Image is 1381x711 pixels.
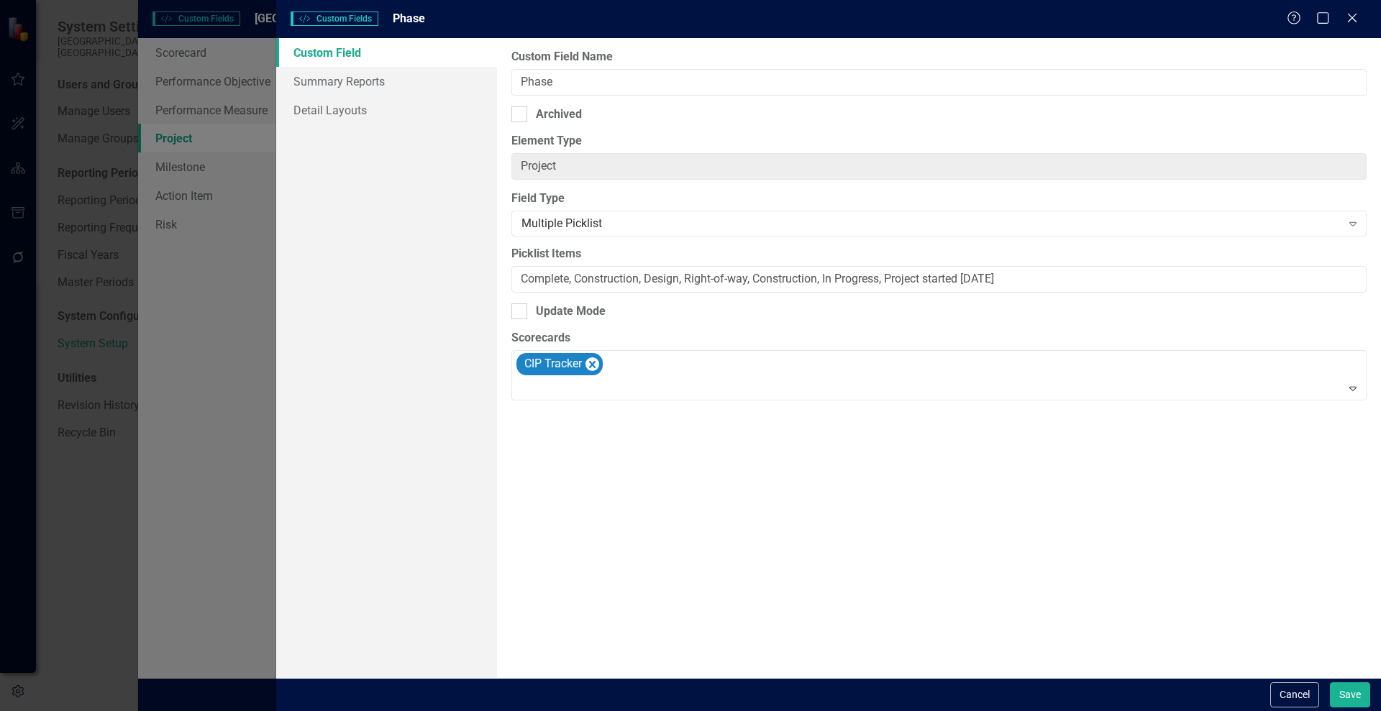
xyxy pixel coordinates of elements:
button: Save [1330,682,1370,707]
span: Phase [393,12,425,25]
div: CIP Tracker [520,354,584,375]
a: Detail Layouts [276,96,497,124]
label: Custom Field Name [511,49,1367,65]
label: Scorecards [511,330,1367,347]
span: Custom Fields [291,12,378,26]
label: Element Type [511,133,1367,150]
div: Archived [536,106,582,123]
div: Update Mode [536,303,606,320]
input: Custom Field Name [511,69,1367,96]
a: Custom Field [276,38,497,67]
a: Summary Reports [276,67,497,96]
label: Picklist Items [511,246,1367,262]
label: Field Type [511,191,1367,207]
div: Remove CIP Tracker [585,357,599,371]
div: Multiple Picklist [521,216,1341,232]
button: Cancel [1270,682,1319,707]
input: Picklist Items [511,266,1367,293]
